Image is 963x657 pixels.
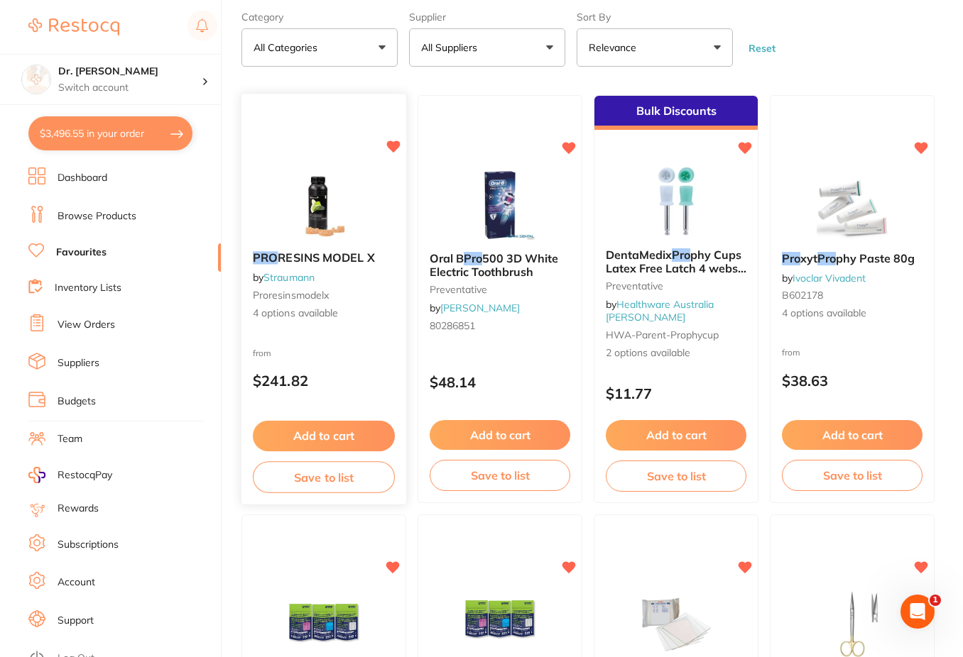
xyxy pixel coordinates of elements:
p: $48.14 [430,374,570,390]
p: $38.63 [782,372,923,389]
h4: Dr. Kim Carr [58,65,202,79]
button: Save to list [430,460,570,491]
p: All Suppliers [421,40,483,55]
span: by [430,302,520,314]
label: Supplier [409,11,565,23]
span: by [253,271,315,284]
img: Proxyt Prophy Paste 80g [806,170,898,241]
button: Relevance [577,28,733,67]
button: All Suppliers [409,28,565,67]
span: phy Cups Latex Free Latch 4 webs 100/Box [606,248,746,288]
span: 1 [930,595,941,606]
img: DentaMedix Prophy Cups Latex Free Latch 4 webs 100/Box [630,166,722,237]
span: HWA-parent-prophycup [606,328,719,341]
p: Switch account [58,81,202,95]
button: All Categories [241,28,398,67]
a: Team [58,432,82,446]
a: Browse Products [58,209,136,223]
em: Pro [817,251,836,265]
span: Oral B [430,251,464,265]
button: Add to cart [253,421,395,451]
button: Save to list [782,460,923,491]
p: $241.82 [253,373,395,390]
label: Category [241,11,398,23]
a: Ivoclar Vivadent [793,272,866,285]
span: by [606,298,714,324]
span: DentaMedix [606,248,672,262]
p: Relevance [589,40,642,55]
button: Save to list [606,460,746,492]
em: Pro [464,251,482,265]
span: RestocqPay [58,468,112,482]
a: Rewards [58,502,99,516]
a: Support [58,614,94,628]
small: preventative [430,284,570,295]
div: Bulk Discounts [594,96,758,130]
b: Proxyt Prophy Paste 80g [782,252,923,265]
span: 80286851 [430,319,475,332]
a: Restocq Logo [28,11,119,43]
p: All Categories [254,40,323,55]
button: Add to cart [606,420,746,450]
a: Healthware Australia [PERSON_NAME] [606,298,714,324]
label: Sort By [577,11,733,23]
span: 4 options available [253,307,395,321]
b: DentaMedix Prophy Cups Latex Free Latch 4 webs 100/Box [606,248,746,275]
a: Favourites [56,245,107,260]
button: Add to cart [782,420,923,450]
button: $3,496.55 in your order [28,116,192,150]
span: 500 3D White Electric Toothbrush [430,251,558,278]
a: Subscriptions [58,538,119,552]
img: Dr. Kim Carr [22,65,50,94]
em: PRO [253,251,278,265]
a: Inventory Lists [55,281,121,295]
small: Preventative [606,280,746,292]
span: xyt [800,251,817,265]
button: Reset [744,42,780,55]
span: by [782,272,866,285]
img: Restocq Logo [28,18,119,35]
b: Oral B Pro 500 3D White Electric Toothbrush [430,252,570,278]
img: Oral B Pro 500 3D White Electric Toothbrush [454,170,546,241]
button: Add to cart [430,420,570,450]
span: RESINS MODEL X [278,251,374,265]
button: Save to list [253,461,395,493]
a: Suppliers [58,356,99,370]
span: B602178 [782,289,823,302]
img: Piksters Refill Professional 10pk [454,585,546,656]
a: Straumann [263,271,315,284]
span: from [253,348,271,358]
b: PRO RESINS MODEL X [253,252,395,265]
em: Pro [782,251,800,265]
p: $11.77 [606,385,746,402]
a: RestocqPay [28,467,112,483]
span: proresinsmodelx [253,289,329,302]
a: View Orders [58,318,115,332]
span: 2 options available [606,346,746,360]
a: Budgets [58,394,96,409]
a: [PERSON_NAME] [440,302,520,314]
img: RestocqPay [28,467,45,483]
span: from [782,347,800,358]
img: PRO RESINS MODEL X [277,169,370,241]
span: phy Paste 80g [836,251,915,265]
iframe: Intercom live chat [901,595,935,629]
em: Pro [672,248,690,262]
a: Dashboard [58,171,107,185]
span: 4 options available [782,307,923,321]
a: Account [58,575,95,590]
